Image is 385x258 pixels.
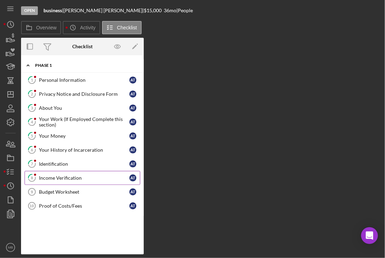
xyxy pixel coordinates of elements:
tspan: 4 [31,120,33,124]
div: About You [39,105,129,111]
tspan: 6 [31,148,33,152]
tspan: 9 [31,190,33,194]
label: Overview [36,25,56,30]
a: 5Your MoneyAT [25,129,140,143]
div: A T [129,77,136,84]
div: A T [129,146,136,153]
div: A T [129,160,136,167]
div: Budget Worksheet [39,189,129,195]
div: Phase 1 [35,63,135,67]
a: 1Personal InformationAT [25,73,140,87]
div: Your Work (If Employed Complete this section) [39,116,129,128]
div: Open Intercom Messenger [361,227,378,244]
a: 4Your Work (If Employed Complete this section)AT [25,115,140,129]
div: Identification [39,161,129,167]
div: 36 mo [164,8,176,13]
tspan: 2 [31,92,33,96]
div: A T [129,202,136,209]
div: Checklist [72,44,93,49]
div: Your History of Incarceration [39,147,129,153]
tspan: 7 [31,162,33,166]
a: 6Your History of IncarcerationAT [25,143,140,157]
span: $15,000 [144,7,162,13]
a: 10Proof of Costs/FeesAT [25,199,140,213]
b: business [43,7,62,13]
button: Overview [21,21,61,34]
text: MB [8,246,13,250]
button: Activity [63,21,100,34]
a: 3About YouAT [25,101,140,115]
div: Open [21,6,38,15]
div: Your Money [39,133,129,139]
div: Proof of Costs/Fees [39,203,129,209]
div: | People [176,8,193,13]
button: MB [4,241,18,255]
div: A T [129,105,136,112]
div: A T [129,119,136,126]
tspan: 10 [29,204,34,208]
div: | [43,8,63,13]
label: Activity [80,25,95,30]
div: A T [129,132,136,139]
div: [PERSON_NAME] [PERSON_NAME] | [63,8,144,13]
a: 8Income VerificationAT [25,171,140,185]
div: Privacy Notice and Disclosure Form [39,91,129,97]
a: 2Privacy Notice and Disclosure FormAT [25,87,140,101]
div: A T [129,91,136,98]
div: Personal Information [39,77,129,83]
button: Checklist [102,21,142,34]
a: 7IdentificationAT [25,157,140,171]
tspan: 5 [31,134,33,138]
a: 9Budget WorksheetAT [25,185,140,199]
tspan: 3 [31,106,33,110]
tspan: 8 [31,175,33,180]
tspan: 1 [31,78,33,82]
div: A T [129,188,136,195]
div: A T [129,174,136,181]
label: Checklist [117,25,137,30]
div: Income Verification [39,175,129,181]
